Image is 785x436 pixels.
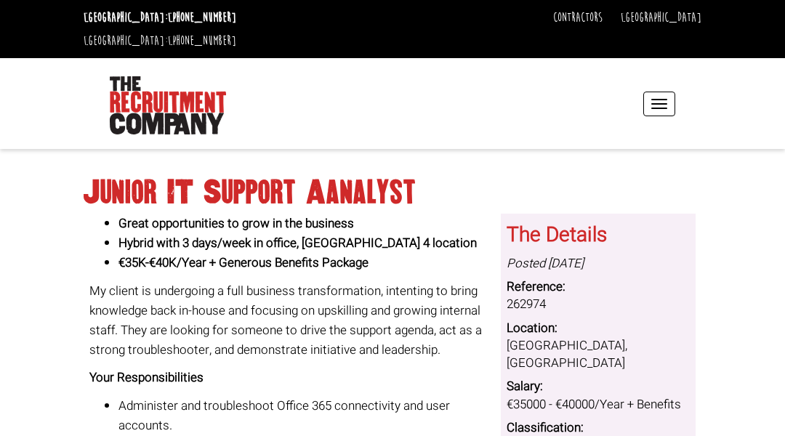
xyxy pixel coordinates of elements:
dd: 262974 [507,296,690,313]
strong: Great opportunities to grow in the business [118,214,354,233]
dt: Salary: [507,378,690,395]
h1: Junior IT Support Aanalyst [84,179,701,206]
dd: [GEOGRAPHIC_DATA], [GEOGRAPHIC_DATA] [507,337,690,373]
p: My client is undergoing a full business transformation, intenting to bring knowledge back in-hous... [89,281,491,360]
a: [PHONE_NUMBER] [168,9,236,25]
img: The Recruitment Company [110,76,226,134]
li: [GEOGRAPHIC_DATA]: [80,29,240,52]
a: [GEOGRAPHIC_DATA] [621,9,701,25]
i: Posted [DATE] [507,254,584,272]
li: [GEOGRAPHIC_DATA]: [80,6,240,29]
a: [PHONE_NUMBER] [168,33,236,49]
p: Administer and troubleshoot Office 365 connectivity and user accounts. [118,396,491,435]
strong: €35K-€40K/Year + Generous Benefits Package [118,254,369,272]
dt: Reference: [507,278,690,296]
strong: Your Responsibilities [89,368,204,387]
h3: The Details [507,225,690,247]
dd: €35000 - €40000/Year + Benefits [507,396,690,413]
strong: Hybrid with 3 days/week in office, [GEOGRAPHIC_DATA] 4 location [118,234,477,252]
dt: Location: [507,320,690,337]
a: Contractors [553,9,603,25]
